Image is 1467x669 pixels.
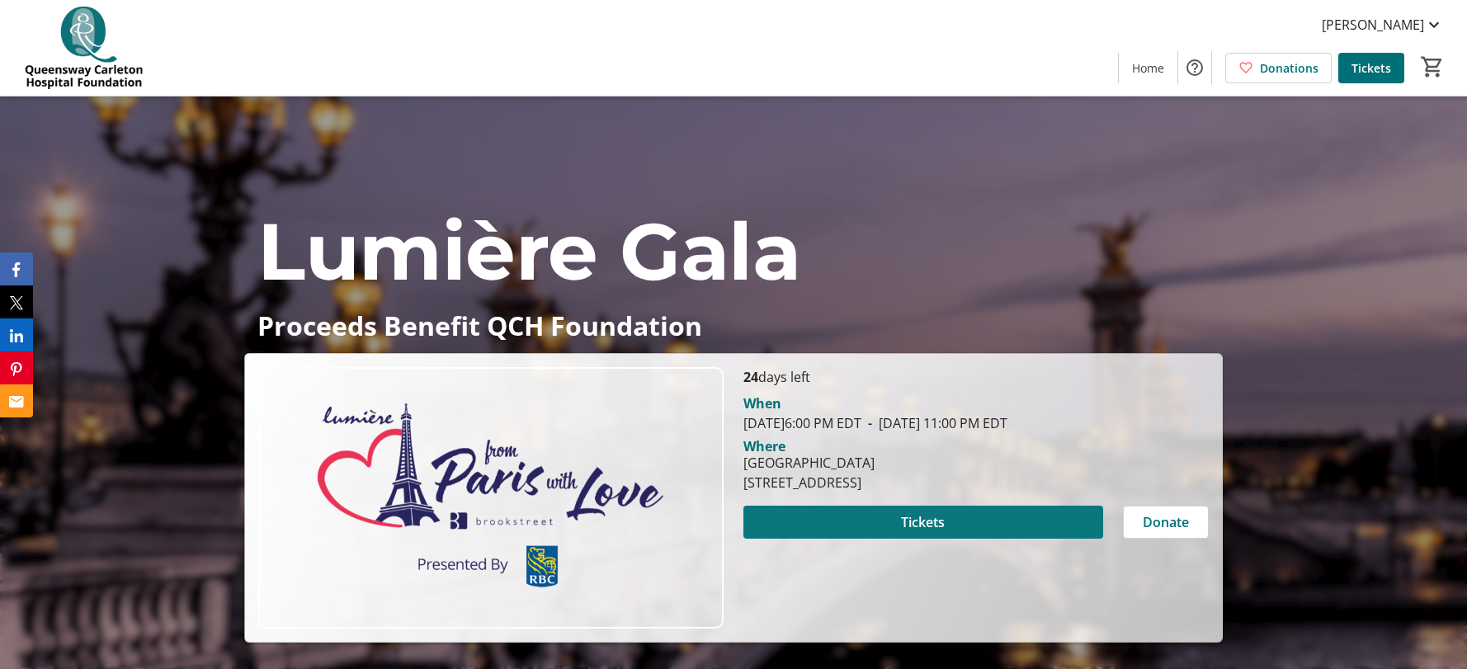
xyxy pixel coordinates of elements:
div: When [743,393,781,413]
button: Donate [1123,506,1209,539]
span: [DATE] 6:00 PM EDT [743,414,861,432]
a: Tickets [1338,53,1404,83]
button: [PERSON_NAME] [1309,12,1457,38]
span: Lumière Gala [257,203,800,299]
img: QCH Foundation's Logo [10,7,157,89]
span: [PERSON_NAME] [1322,15,1424,35]
span: 24 [743,368,758,386]
span: Donate [1143,512,1189,532]
span: Home [1132,59,1164,77]
button: Help [1178,51,1211,84]
div: [STREET_ADDRESS] [743,473,875,492]
span: Tickets [901,512,945,532]
button: Cart [1417,52,1447,82]
div: [GEOGRAPHIC_DATA] [743,453,875,473]
a: Home [1119,53,1177,83]
div: Where [743,440,785,453]
a: Donations [1225,53,1332,83]
button: Tickets [743,506,1103,539]
span: [DATE] 11:00 PM EDT [861,414,1007,432]
span: Donations [1260,59,1318,77]
p: days left [743,367,1209,387]
span: - [861,414,879,432]
p: Proceeds Benefit QCH Foundation [257,311,1209,340]
span: Tickets [1351,59,1391,77]
img: Campaign CTA Media Photo [258,367,724,629]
